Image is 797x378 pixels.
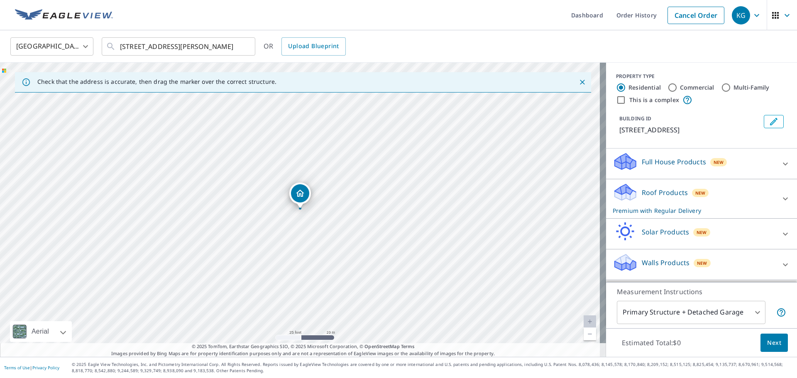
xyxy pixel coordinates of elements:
[577,77,588,88] button: Close
[776,307,786,317] span: Your report will include the primary structure and a detached garage if one exists.
[760,334,788,352] button: Next
[629,96,679,104] label: This is a complex
[281,37,345,56] a: Upload Blueprint
[29,321,51,342] div: Aerial
[732,6,750,24] div: KG
[667,7,724,24] a: Cancel Order
[264,37,346,56] div: OR
[10,35,93,58] div: [GEOGRAPHIC_DATA]
[4,365,30,371] a: Terms of Use
[695,190,706,196] span: New
[642,157,706,167] p: Full House Products
[120,35,238,58] input: Search by address or latitude-longitude
[733,83,770,92] label: Multi-Family
[10,321,72,342] div: Aerial
[642,258,689,268] p: Walls Products
[642,227,689,237] p: Solar Products
[616,73,787,80] div: PROPERTY TYPE
[72,361,793,374] p: © 2025 Eagle View Technologies, Inc. and Pictometry International Corp. All Rights Reserved. Repo...
[613,183,790,215] div: Roof ProductsNewPremium with Regular Delivery
[4,365,59,370] p: |
[364,343,399,349] a: OpenStreetMap
[628,83,661,92] label: Residential
[584,315,596,328] a: Current Level 20, Zoom In Disabled
[767,338,781,348] span: Next
[613,206,775,215] p: Premium with Regular Delivery
[613,152,790,176] div: Full House ProductsNew
[613,222,790,246] div: Solar ProductsNew
[697,260,707,266] span: New
[697,229,707,236] span: New
[619,125,760,135] p: [STREET_ADDRESS]
[714,159,724,166] span: New
[401,343,415,349] a: Terms
[15,9,113,22] img: EV Logo
[613,253,790,276] div: Walls ProductsNew
[37,78,276,85] p: Check that the address is accurate, then drag the marker over the correct structure.
[764,115,784,128] button: Edit building 1
[32,365,59,371] a: Privacy Policy
[288,41,339,51] span: Upload Blueprint
[584,328,596,340] a: Current Level 20, Zoom Out
[617,287,786,297] p: Measurement Instructions
[680,83,714,92] label: Commercial
[615,334,687,352] p: Estimated Total: $0
[617,301,765,324] div: Primary Structure + Detached Garage
[619,115,651,122] p: BUILDING ID
[289,183,311,208] div: Dropped pin, building 1, Residential property, 2203 Forest Creek Dr Mansfield, TX 76063
[642,188,688,198] p: Roof Products
[192,343,415,350] span: © 2025 TomTom, Earthstar Geographics SIO, © 2025 Microsoft Corporation, ©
